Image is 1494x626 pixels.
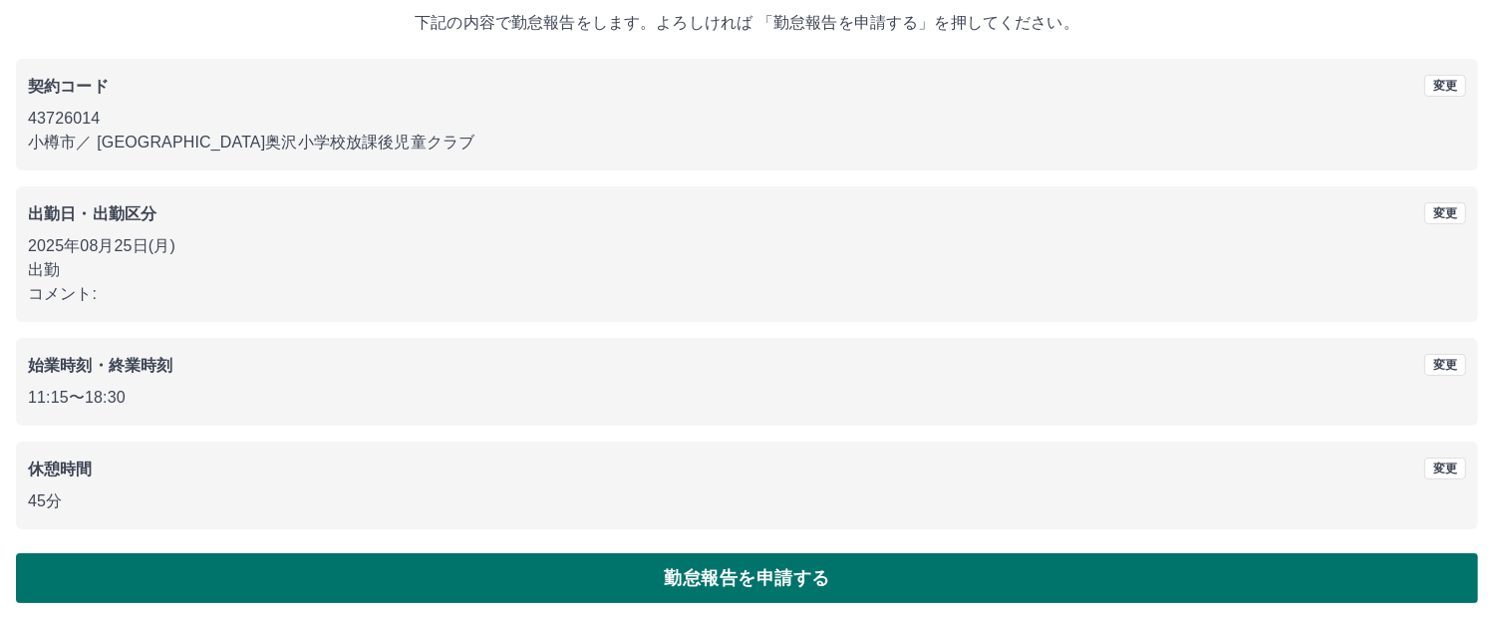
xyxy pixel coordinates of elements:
button: 変更 [1424,458,1466,479]
p: 11:15 〜 18:30 [28,386,1466,410]
b: 契約コード [28,78,109,95]
p: 下記の内容で勤怠報告をします。よろしければ 「勤怠報告を申請する」を押してください。 [16,11,1478,35]
p: 小樽市 ／ [GEOGRAPHIC_DATA]奥沢小学校放課後児童クラブ [28,131,1466,155]
p: 45分 [28,489,1466,513]
button: 変更 [1424,354,1466,376]
button: 変更 [1424,202,1466,224]
b: 始業時刻・終業時刻 [28,357,172,374]
p: 2025年08月25日(月) [28,234,1466,258]
p: コメント: [28,282,1466,306]
b: 出勤日・出勤区分 [28,205,156,222]
button: 変更 [1424,75,1466,97]
p: 43726014 [28,107,1466,131]
b: 休憩時間 [28,461,93,477]
button: 勤怠報告を申請する [16,553,1478,603]
p: 出勤 [28,258,1466,282]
